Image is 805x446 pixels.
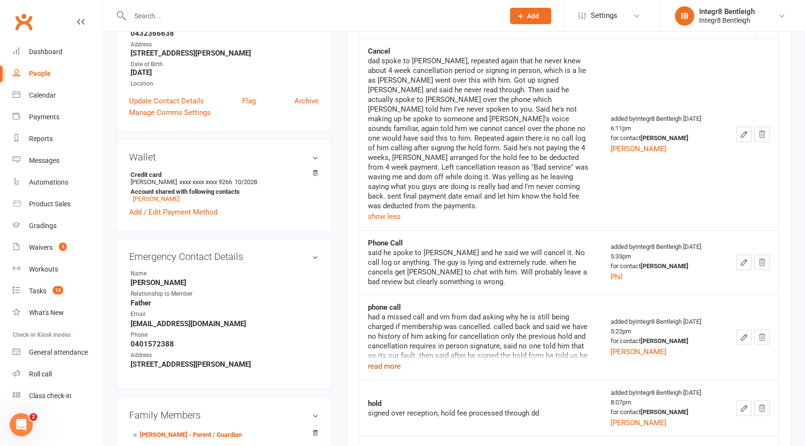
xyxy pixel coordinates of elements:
a: General attendance kiosk mode [13,342,102,363]
a: Roll call [13,363,102,385]
span: 2 [29,413,37,421]
a: Automations [13,172,102,193]
div: Waivers [29,244,53,251]
input: Search... [127,9,498,23]
a: Waivers 3 [13,237,102,259]
div: for contact [611,261,719,271]
button: [PERSON_NAME] [611,417,666,429]
a: Payments [13,106,102,128]
button: [PERSON_NAME] [611,143,666,155]
div: Roll call [29,370,52,378]
a: Tasks 13 [13,280,102,302]
div: General attendance [29,348,88,356]
a: Class kiosk mode [13,385,102,407]
strong: 0432366638 [131,29,319,38]
div: Address [131,351,210,360]
div: People [29,70,51,77]
strong: [PERSON_NAME] [641,134,688,142]
a: People [13,63,102,85]
strong: [DATE] [131,68,319,77]
div: added by Integr8 Bentleigh [DATE] 6:11pm [611,114,719,155]
div: for contact [611,133,719,143]
a: Flag [242,95,256,107]
strong: [PERSON_NAME] [131,278,319,287]
div: Calendar [29,91,56,99]
h3: Emergency Contact Details [129,251,319,262]
strong: [EMAIL_ADDRESS][DOMAIN_NAME] [131,319,319,328]
span: 3 [59,243,67,251]
strong: hold [368,399,381,408]
div: Class check-in [29,392,72,400]
strong: [STREET_ADDRESS][PERSON_NAME] [131,360,319,369]
a: Gradings [13,215,102,237]
div: IB [675,6,694,26]
button: read more [368,360,401,372]
strong: Phone Call [368,239,403,247]
a: Workouts [13,259,102,280]
div: Gradings [29,222,57,230]
strong: [PERSON_NAME] [641,408,688,416]
div: for contact [611,407,719,417]
strong: [PERSON_NAME] [641,262,688,270]
li: [PERSON_NAME] [129,170,319,204]
a: Manage Comms Settings [129,107,211,118]
div: Payments [29,113,59,121]
div: Product Sales [29,200,71,208]
div: said he spoke to [PERSON_NAME] and he said we will cancel it. No call log or anything. The guy is... [368,248,593,287]
div: Reports [29,135,53,143]
div: for contact [611,336,719,346]
span: Add [527,12,539,20]
button: Phil [611,271,623,283]
div: Tasks [29,287,46,295]
h3: Family Members [129,410,319,420]
strong: Account shared with following contacts [131,188,314,195]
div: Address [131,40,319,49]
a: [PERSON_NAME] - Parent / Guardian [131,430,242,440]
div: Email [131,310,210,319]
h3: Wallet [129,152,319,162]
button: show less [368,211,401,222]
a: Archive [294,95,319,107]
a: Calendar [13,85,102,106]
div: Name [131,269,210,278]
div: dad spoke to [PERSON_NAME], repeated again that he never knew about 4 week cancellation period or... [368,56,593,211]
div: Workouts [29,265,58,273]
div: Integr8 Bentleigh [699,16,755,25]
strong: Credit card [131,171,314,178]
div: Location [131,79,319,88]
div: Automations [29,178,68,186]
span: 10/2028 [234,178,257,186]
span: 13 [53,286,63,294]
span: xxxx xxxx xxxx 9266 [179,178,232,186]
button: [PERSON_NAME] [611,346,666,358]
div: Integr8 Bentleigh [699,7,755,16]
button: Add [510,8,551,24]
a: [PERSON_NAME] [133,195,179,202]
a: What's New [13,302,102,324]
strong: phone call [368,303,401,312]
strong: [PERSON_NAME] [641,337,688,345]
div: What's New [29,309,64,317]
div: had a missed call and vm from dad asking why he is still being charged if membership was cancelle... [368,312,593,418]
a: Clubworx [12,10,36,34]
strong: [STREET_ADDRESS][PERSON_NAME] [131,49,319,58]
a: Add / Edit Payment Method [129,206,218,218]
div: added by Integr8 Bentleigh [DATE] 8:07pm [611,388,719,429]
div: Date of Birth [131,60,319,69]
div: signed over reception, hold fee processed through dd [368,408,593,418]
strong: 0401572388 [131,340,319,348]
a: Reports [13,128,102,150]
iframe: Intercom live chat [10,413,33,436]
span: Settings [591,5,617,27]
a: Product Sales [13,193,102,215]
a: Dashboard [13,41,102,63]
div: Phone [131,331,210,340]
strong: Cancel [368,47,390,56]
div: added by Integr8 Bentleigh [DATE] 5:33pm [611,242,719,283]
div: Messages [29,157,59,164]
div: Relationship to Member [131,289,210,299]
a: Messages [13,150,102,172]
div: Dashboard [29,48,62,56]
strong: Father [131,299,319,307]
div: added by Integr8 Bentleigh [DATE] 5:22pm [611,317,719,358]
